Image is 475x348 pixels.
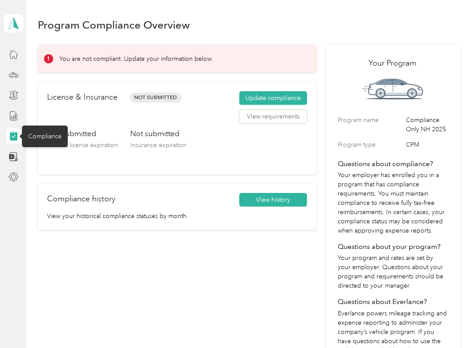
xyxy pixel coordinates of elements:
[47,211,307,221] p: View your historical compliance statuses by month.
[338,115,403,134] label: Program name
[239,110,307,124] button: View requirements
[47,91,117,103] h2: License & Insurance
[338,140,403,149] label: Program type
[47,141,118,149] span: Driver’s license expiration
[338,159,448,169] h4: Questions about compliance?
[22,126,68,147] div: Compliance
[338,253,448,290] p: Your program and rates are set by your employer. Questions about your program and requirements sh...
[47,193,115,205] h2: Compliance history
[38,20,190,30] h1: Program Compliance Overview
[338,57,448,69] h2: Your Program
[406,115,448,134] span: Compliance Only NH 2025
[426,299,475,348] iframe: Everlance-gr Chat Button Frame
[130,128,186,139] h3: Not submitted
[406,140,448,149] span: CPM
[47,128,118,139] h3: Not submitted
[338,296,448,307] h4: Questions about Everlance?
[338,241,448,252] h4: Questions about your program?
[338,170,448,235] p: Your employer has enrolled you in a program that has compliance requirements. You must maintain c...
[239,91,307,105] button: Update compliance
[239,193,307,207] button: View history
[59,54,213,63] p: You are not compliant. Update your information below.
[130,141,186,149] span: Insurance expiration
[130,93,182,103] span: Not Submitted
